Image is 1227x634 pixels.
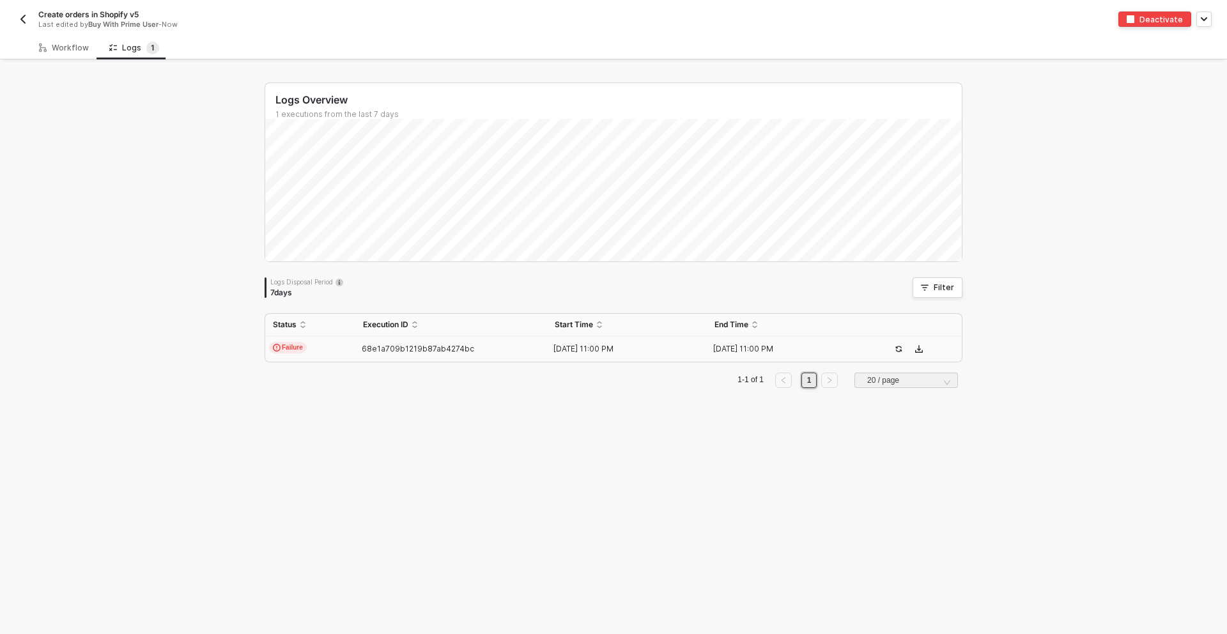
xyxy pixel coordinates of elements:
div: 1 executions from the last 7 days [275,109,962,120]
input: Page Size [862,373,950,387]
div: Logs Overview [275,93,962,107]
li: Previous Page [773,373,794,388]
span: icon-success-page [895,345,902,353]
span: Failure [269,342,307,353]
div: Logs Disposal Period [270,277,343,286]
span: icon-exclamation [273,344,281,352]
button: Filter [913,277,962,298]
div: Deactivate [1139,14,1183,25]
img: deactivate [1127,15,1134,23]
div: Last edited by - Now [38,20,584,29]
th: Status [265,314,355,336]
div: [DATE] 11:00 PM [547,344,697,354]
button: left [775,373,792,388]
li: Next Page [819,373,840,388]
span: 20 / page [867,371,950,390]
span: 68e1a709b1219b87ab4274bc [362,344,474,353]
span: Buy With Prime User [88,20,158,29]
div: Workflow [39,43,89,53]
th: Start Time [547,314,707,336]
span: Start Time [555,320,593,330]
span: Execution ID [363,320,408,330]
button: right [821,373,838,388]
li: 1-1 of 1 [736,373,766,388]
a: 1 [803,373,815,387]
div: Logs [109,42,159,54]
div: Page Size [854,373,958,393]
img: back [18,14,28,24]
button: back [15,12,31,27]
div: [DATE] 11:00 PM [707,344,856,354]
div: 7 days [270,288,343,298]
span: right [826,376,833,384]
span: Create orders in Shopify v5 [38,9,139,20]
button: deactivateDeactivate [1118,12,1191,27]
span: icon-download [915,345,923,353]
span: Status [273,320,297,330]
span: 1 [151,43,155,52]
li: 1 [801,373,817,388]
th: End Time [707,314,867,336]
sup: 1 [146,42,159,54]
span: End Time [714,320,748,330]
th: Execution ID [355,314,547,336]
span: left [780,376,787,384]
div: Filter [934,282,954,293]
